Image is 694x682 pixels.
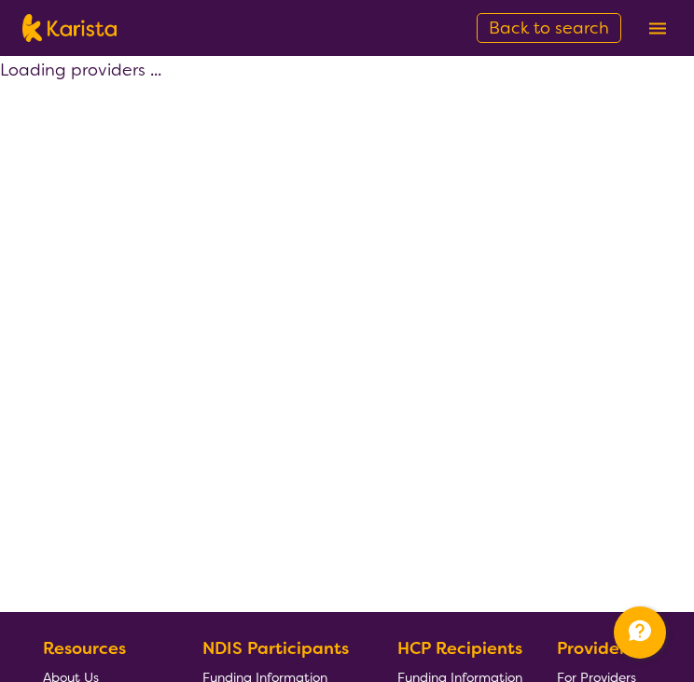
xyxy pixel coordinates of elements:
[202,637,349,660] b: NDIS Participants
[649,22,666,35] img: menu
[557,637,633,660] b: Providers
[477,13,621,43] a: Back to search
[43,637,126,660] b: Resources
[489,17,609,39] span: Back to search
[397,637,522,660] b: HCP Recipients
[22,14,117,42] img: Karista logo
[614,606,666,659] button: Channel Menu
